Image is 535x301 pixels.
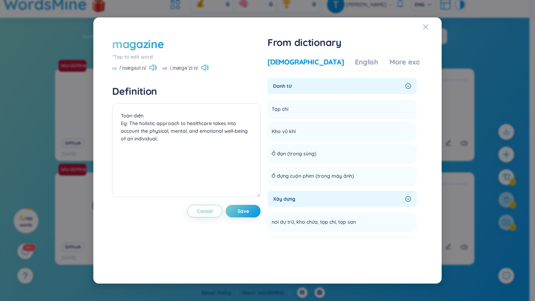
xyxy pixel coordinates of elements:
[112,103,261,197] textarea: Toàn diện Eg: The holistic approach to healthcare takes into account the physical, mental, and em...
[238,208,249,215] span: Save
[112,53,261,61] div: *Tap to edit word
[272,128,296,136] span: Kho vũ khí
[405,196,411,202] span: right-circle
[272,150,316,158] span: Ổ đạn (trong súng)
[162,66,167,71] span: UK
[267,36,419,49] h1: From dictionary
[355,57,378,67] div: English
[272,172,354,180] span: Ổ đựng cuộn phim (trong máy ảnh)
[405,83,411,89] span: right-circle
[273,195,403,203] span: Xây dựng
[112,85,261,98] h4: Definition
[389,57,440,67] div: More examples
[170,64,198,72] span: /ˌmæɡəˈziːn/
[112,66,117,71] span: US
[272,105,288,114] span: Tạp chí
[112,36,164,52] div: magazine
[197,208,213,215] span: Cancel
[119,64,146,72] span: /ˈmæɡəziːn/
[423,17,442,36] button: Close
[273,82,403,90] span: Danh từ
[267,57,344,67] div: [DEMOGRAPHIC_DATA]
[272,218,356,226] span: nơi dự trữ, kho chứa, tạp chí, tạp san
